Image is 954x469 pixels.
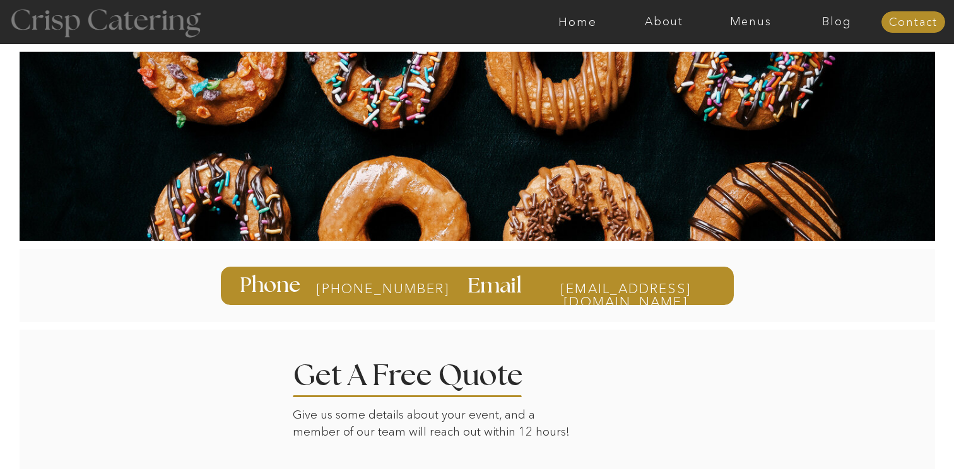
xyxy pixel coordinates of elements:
a: [EMAIL_ADDRESS][DOMAIN_NAME] [536,282,715,294]
h3: Phone [240,275,303,296]
p: Give us some details about your event, and a member of our team will reach out within 12 hours! [293,407,579,444]
a: Home [534,16,621,28]
a: Contact [881,16,945,29]
a: [PHONE_NUMBER] [316,282,416,296]
a: Blog [794,16,880,28]
h2: Get A Free Quote [293,361,562,385]
a: Menus [707,16,794,28]
a: About [621,16,707,28]
h3: Email [468,275,526,296]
